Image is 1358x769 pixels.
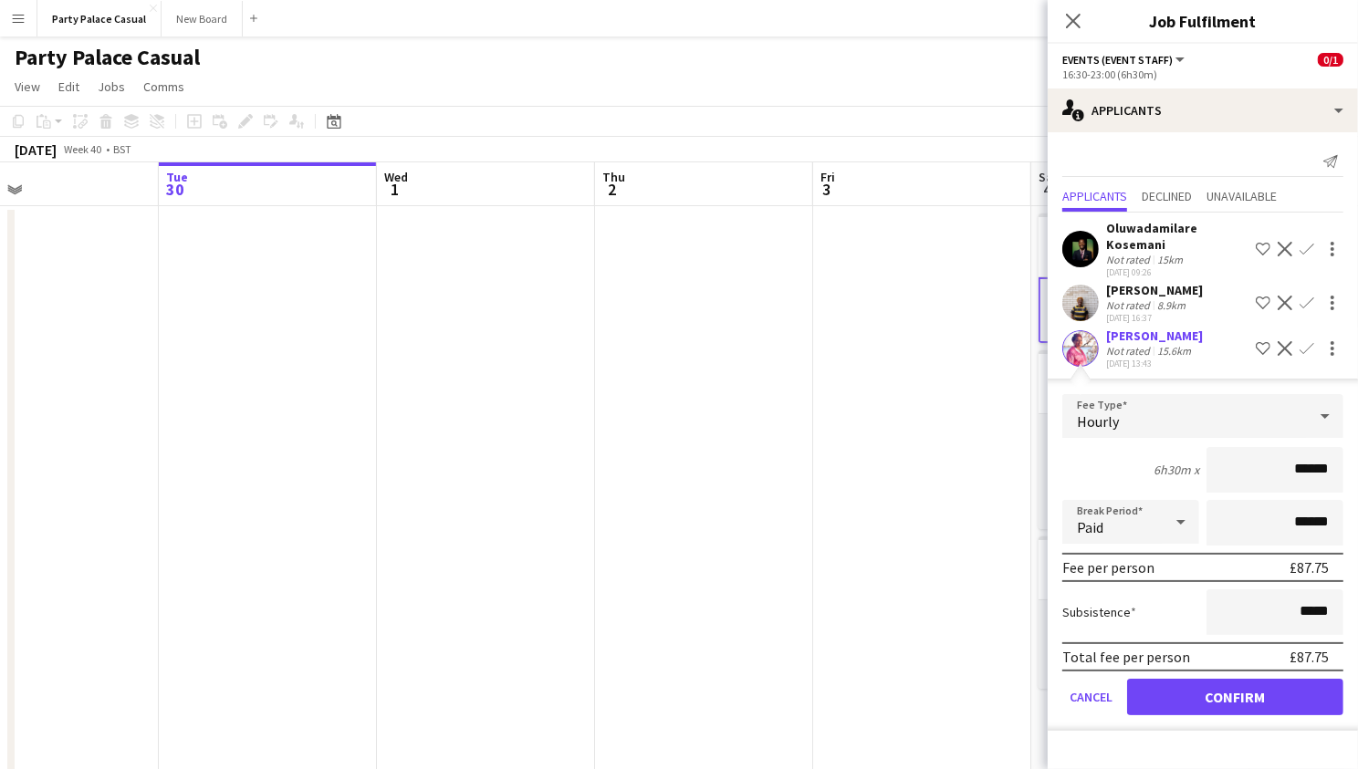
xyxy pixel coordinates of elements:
div: [DATE] 16:37 [1106,312,1203,324]
span: Wed [384,169,408,185]
button: Cancel [1062,679,1120,715]
h3: [PERSON_NAME] Party [1039,563,1243,579]
button: Events (Event Staff) [1062,53,1187,67]
a: Jobs [90,75,132,99]
span: Fri [820,169,835,185]
span: Paid [1077,518,1103,536]
span: 4 [1036,179,1059,200]
div: 15km [1154,253,1186,266]
h3: Job Fulfilment [1048,9,1358,33]
div: [PERSON_NAME] [1106,327,1203,344]
span: Jobs [98,78,125,95]
h3: Shuvo G Party [1039,377,1243,393]
div: 8.9km [1154,298,1189,312]
div: £87.75 [1290,648,1329,666]
span: 1 [381,179,408,200]
span: Edit [58,78,79,95]
div: Total fee per person [1062,648,1190,666]
span: 0/1 [1318,53,1343,67]
div: 6h30m x [1154,462,1199,478]
span: 3 [818,179,835,200]
span: Tue [166,169,188,185]
app-card-role: Events (Event Staff)3A0/116:30-23:00 (6h30m) [1039,277,1243,343]
span: 30 [163,179,188,200]
span: View [15,78,40,95]
div: [PERSON_NAME] [1106,282,1203,298]
div: 15.6km [1154,344,1195,358]
button: Party Palace Casual [37,1,162,36]
div: Not rated [1106,344,1154,358]
div: Not rated [1106,298,1154,312]
span: Declined [1142,190,1192,203]
span: 2 [600,179,625,200]
div: 16:30-23:00 (6h30m) [1062,68,1343,81]
app-job-card: 17:00-23:00 (6h)3/3Shuvo G Party [GEOGRAPHIC_DATA]1 RoleEvents (Event Staff)3/317:00-23:00 (6h)[P... [1039,350,1243,529]
div: Fee per person [1062,558,1154,577]
div: Oluwadamilare Kosemani [1106,220,1248,253]
app-card-role: Events (Event Staff)1/219:30-23:30 (4h)[PERSON_NAME] [1039,600,1243,689]
button: Confirm [1127,679,1343,715]
div: £87.75 [1290,558,1329,577]
h1: Party Palace Casual [15,44,200,71]
h3: Bambo I Wedding [1039,240,1243,256]
span: Week 40 [60,142,106,156]
app-card-role: Events (Event Staff)3/317:00-23:00 (6h)[PERSON_NAME][PERSON_NAME][PERSON_NAME] [1039,414,1243,529]
div: BST [113,142,131,156]
span: Comms [143,78,184,95]
div: [DATE] 09:26 [1106,266,1248,278]
a: Comms [136,75,192,99]
span: Thu [602,169,625,185]
a: Edit [51,75,87,99]
div: [DATE] [15,140,57,159]
div: Applicants [1048,88,1358,132]
span: Applicants [1062,190,1127,203]
button: New Board [162,1,243,36]
a: View [7,75,47,99]
span: Sat [1039,169,1059,185]
div: Not rated [1106,253,1154,266]
app-job-card: 16:30-23:00 (6h30m)0/1Bambo I Wedding [GEOGRAPHIC_DATA]1 RoleEvents (Event Staff)3A0/116:30-23:00... [1039,213,1243,343]
span: Events (Event Staff) [1062,53,1173,67]
label: Subsistence [1062,604,1136,620]
div: [DATE] 13:43 [1106,358,1203,369]
span: Hourly [1077,412,1119,431]
app-job-card: 19:30-23:30 (4h)1/2[PERSON_NAME] Party [PERSON_NAME]1 RoleEvents (Event Staff)1/219:30-23:30 (4h)... [1039,536,1243,689]
span: Unavailable [1207,190,1277,203]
